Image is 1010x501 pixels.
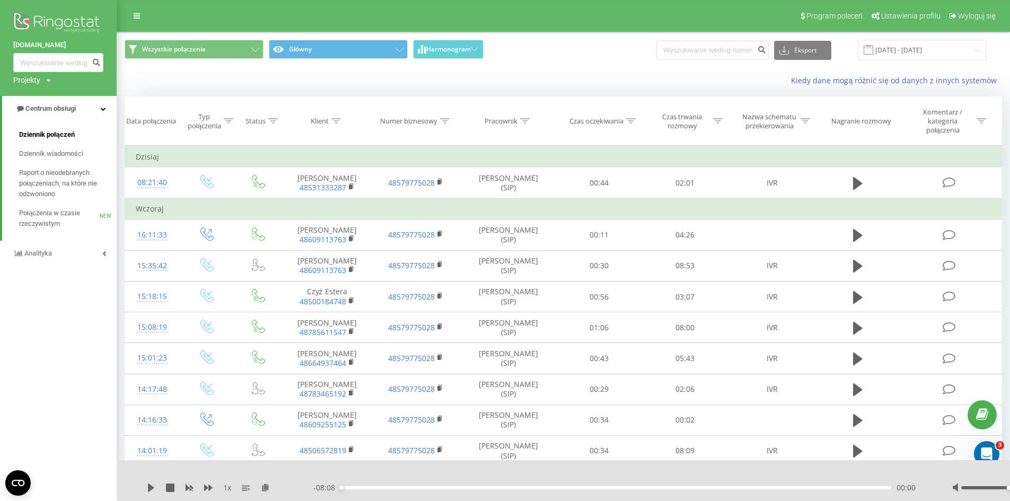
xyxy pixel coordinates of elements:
div: Numer biznesowy [380,117,437,126]
td: [PERSON_NAME] [283,405,372,435]
button: Główny [269,40,408,59]
a: 48579775028 [388,292,435,302]
a: Dziennik wiadomości [19,144,117,163]
a: 48579775028 [388,384,435,394]
a: 48579775028 [388,415,435,425]
td: IVR [727,168,816,199]
a: 48664937464 [300,358,346,368]
span: Program poleceń [806,12,863,20]
td: 03:07 [642,282,727,312]
td: 00:56 [556,282,642,312]
td: [PERSON_NAME] (SIP) [460,219,556,250]
div: Komentarz / kategoria połączenia [912,108,974,135]
div: 08:21:40 [136,172,169,193]
div: Czas oczekiwania [569,117,623,126]
div: Status [245,117,266,126]
td: IVR [727,282,816,312]
a: Kiedy dane mogą różnić się od danych z innych systemów [791,75,1002,85]
td: IVR [727,374,816,405]
a: 48500184748 [300,296,346,306]
td: 00:29 [556,374,642,405]
span: Analityka [24,249,52,257]
div: Nagranie rozmowy [831,117,891,126]
td: Wczoraj [125,198,1002,219]
td: [PERSON_NAME] [283,219,372,250]
td: 08:09 [642,435,727,466]
a: Centrum obsługi [2,96,117,121]
a: 48579775028 [388,260,435,270]
td: [PERSON_NAME] (SIP) [460,374,556,405]
a: 48531333287 [300,182,346,192]
a: 48579775028 [388,230,435,240]
td: 00:44 [556,168,642,199]
button: Wszystkie połączenia [125,40,264,59]
span: Centrum obsługi [25,104,76,112]
td: 08:00 [642,312,727,343]
td: [PERSON_NAME] (SIP) [460,343,556,374]
td: 00:34 [556,405,642,435]
iframe: Intercom live chat [974,441,999,467]
button: Harmonogram [413,40,484,59]
td: [PERSON_NAME] [283,250,372,281]
td: [PERSON_NAME] [283,312,372,343]
span: Raport o nieodebranych połączeniach, na które nie odzwoniono [19,168,111,199]
a: 48579775028 [388,445,435,455]
td: 00:34 [556,435,642,466]
a: 48785611547 [300,327,346,337]
img: Ringostat logo [13,11,103,37]
td: [PERSON_NAME] (SIP) [460,168,556,199]
div: Pracownik [485,117,517,126]
span: Dziennik wiadomości [19,148,83,159]
div: Klient [311,117,329,126]
a: 48609113763 [300,265,346,275]
div: Czas trwania rozmowy [654,112,710,130]
td: 00:30 [556,250,642,281]
td: 01:06 [556,312,642,343]
td: 00:11 [556,219,642,250]
div: Nazwa schematu przekierowania [741,112,798,130]
a: 48579775028 [388,353,435,363]
td: Dzisiaj [125,146,1002,168]
div: 15:08:19 [136,317,169,338]
input: Wyszukiwanie według numeru [13,53,103,72]
td: IVR [727,343,816,374]
a: 48579775028 [388,322,435,332]
td: 02:01 [642,168,727,199]
button: Eksport [774,41,831,60]
a: 48609255125 [300,419,346,429]
a: 48579775028 [388,178,435,188]
td: [PERSON_NAME] (SIP) [460,405,556,435]
span: Połączenia w czasie rzeczywistym [19,208,100,229]
td: 02:06 [642,374,727,405]
td: IVR [727,312,816,343]
td: [PERSON_NAME] (SIP) [460,435,556,466]
td: [PERSON_NAME] [283,343,372,374]
span: Wszystkie połączenia [142,45,206,54]
div: 15:01:23 [136,348,169,368]
button: Open CMP widget [5,470,31,496]
div: Accessibility label [339,486,344,490]
a: Raport o nieodebranych połączeniach, na które nie odzwoniono [19,163,117,204]
td: [PERSON_NAME] (SIP) [460,250,556,281]
div: 14:17:48 [136,379,169,400]
div: 15:18:15 [136,286,169,307]
a: 48783465192 [300,389,346,399]
a: Dziennik połączeń [19,125,117,144]
a: Połączenia w czasie rzeczywistymNEW [19,204,117,233]
td: 00:02 [642,405,727,435]
div: Projekty [13,75,40,85]
div: Typ połączenia [188,112,221,130]
div: 16:11:33 [136,225,169,245]
a: 48506572819 [300,445,346,455]
div: 14:16:33 [136,410,169,430]
span: 1 x [223,482,231,493]
span: Harmonogram [426,46,471,53]
td: 04:26 [642,219,727,250]
input: Wyszukiwanie według numeru [656,41,769,60]
td: [PERSON_NAME] (SIP) [460,312,556,343]
td: 00:43 [556,343,642,374]
a: [DOMAIN_NAME] [13,40,103,50]
span: 00:00 [897,482,916,493]
td: [PERSON_NAME] [283,374,372,405]
div: 14:01:19 [136,441,169,461]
